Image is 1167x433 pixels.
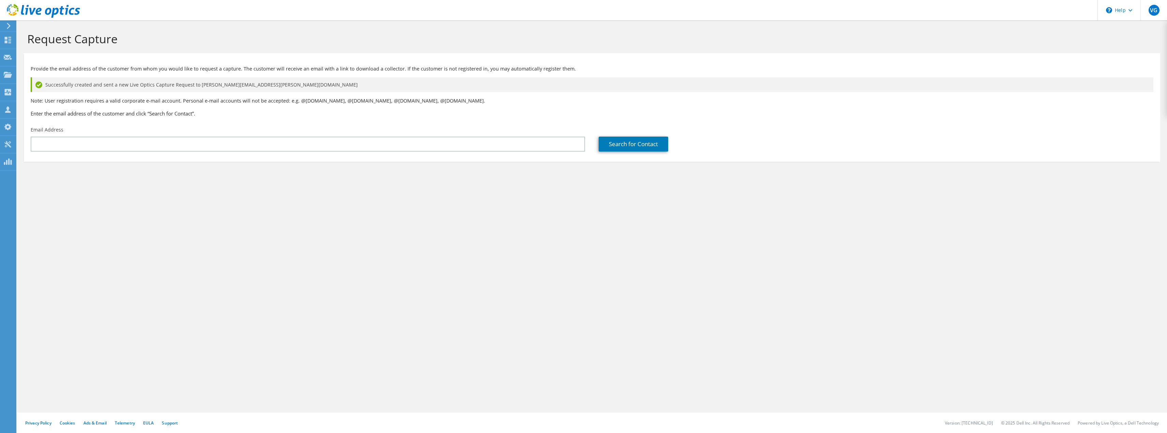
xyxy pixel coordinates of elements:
a: Telemetry [115,420,135,426]
a: Cookies [60,420,75,426]
a: Privacy Policy [25,420,51,426]
h3: Enter the email address of the customer and click “Search for Contact”. [31,110,1153,117]
p: Note: User registration requires a valid corporate e-mail account. Personal e-mail accounts will ... [31,97,1153,105]
li: © 2025 Dell Inc. All Rights Reserved [1001,420,1070,426]
a: Support [162,420,178,426]
h1: Request Capture [27,32,1153,46]
a: Search for Contact [599,137,668,152]
span: VG [1149,5,1160,16]
li: Powered by Live Optics, a Dell Technology [1078,420,1159,426]
p: Provide the email address of the customer from whom you would like to request a capture. The cust... [31,65,1153,73]
li: Version: [TECHNICAL_ID] [945,420,993,426]
label: Email Address [31,126,63,133]
a: Ads & Email [83,420,107,426]
a: EULA [143,420,154,426]
span: Successfully created and sent a new Live Optics Capture Request to [PERSON_NAME][EMAIL_ADDRESS][P... [45,81,358,89]
svg: \n [1106,7,1112,13]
